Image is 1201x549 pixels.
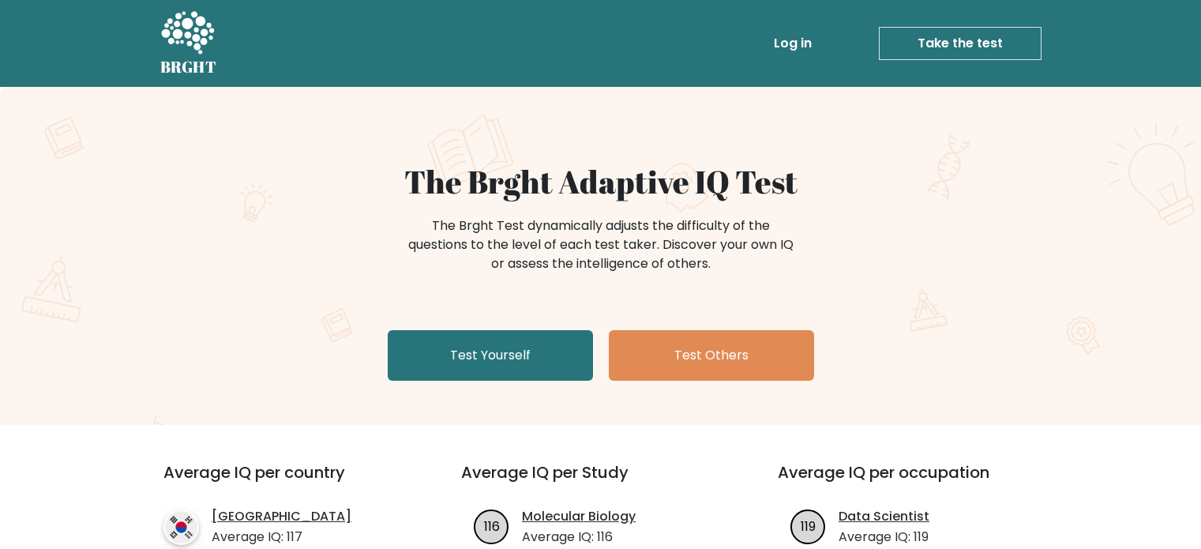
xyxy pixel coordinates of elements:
a: Take the test [879,27,1041,60]
a: Test Yourself [388,330,593,381]
text: 119 [801,517,816,535]
h5: BRGHT [160,58,217,77]
a: [GEOGRAPHIC_DATA] [212,507,351,526]
img: country [163,510,199,545]
p: Average IQ: 116 [522,528,636,547]
a: Log in [768,28,818,59]
p: Average IQ: 117 [212,528,351,547]
text: 116 [484,517,500,535]
a: Test Others [609,330,814,381]
h3: Average IQ per country [163,463,404,501]
h1: The Brght Adaptive IQ Test [216,163,986,201]
p: Average IQ: 119 [839,528,929,547]
a: BRGHT [160,6,217,81]
h3: Average IQ per occupation [778,463,1057,501]
a: Data Scientist [839,507,929,526]
a: Molecular Biology [522,507,636,526]
h3: Average IQ per Study [461,463,740,501]
div: The Brght Test dynamically adjusts the difficulty of the questions to the level of each test take... [403,216,798,273]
